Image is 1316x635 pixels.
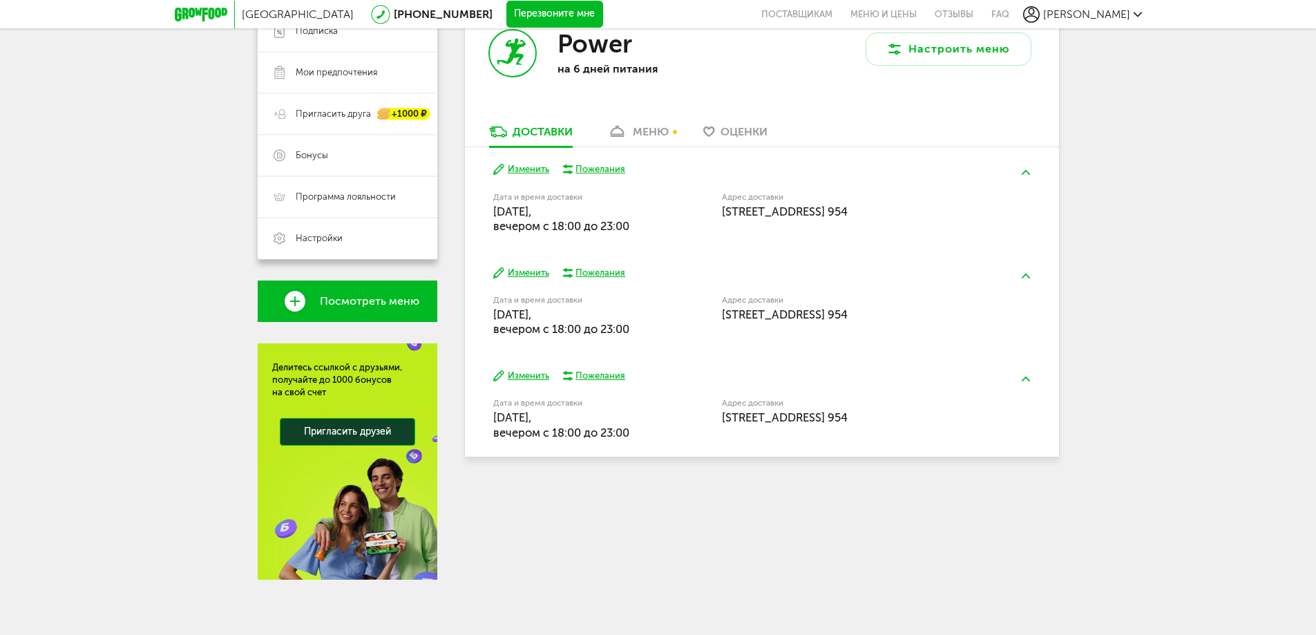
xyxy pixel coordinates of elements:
[242,8,354,21] span: [GEOGRAPHIC_DATA]
[722,399,980,407] label: Адрес доставки
[722,296,980,304] label: Адрес доставки
[296,66,377,79] span: Мои предпочтения
[394,8,493,21] a: [PHONE_NUMBER]
[563,163,626,176] button: Пожелания
[296,25,338,37] span: Подписка
[280,418,415,446] a: Пригласить друзей
[493,296,651,304] label: Дата и время доставки
[296,232,343,245] span: Настройки
[296,149,328,162] span: Бонусы
[866,32,1031,66] button: Настроить меню
[575,267,625,279] div: Пожелания
[493,399,651,407] label: Дата и время доставки
[722,205,848,218] span: [STREET_ADDRESS] 954
[258,93,437,135] a: Пригласить друга +1000 ₽
[1022,274,1030,278] img: arrow-up-green.5eb5f82.svg
[493,370,549,383] button: Изменить
[1022,170,1030,175] img: arrow-up-green.5eb5f82.svg
[320,295,419,307] span: Посмотреть меню
[1022,377,1030,381] img: arrow-up-green.5eb5f82.svg
[557,29,632,59] h3: Power
[696,124,774,146] a: Оценки
[258,218,437,259] a: Настройки
[378,108,430,120] div: +1000 ₽
[493,410,629,439] span: [DATE], вечером c 18:00 до 23:00
[633,125,669,138] div: меню
[513,125,573,138] div: Доставки
[493,267,549,280] button: Изменить
[258,52,437,93] a: Мои предпочтения
[296,108,371,120] span: Пригласить друга
[557,62,737,75] p: на 6 дней питания
[493,307,629,336] span: [DATE], вечером c 18:00 до 23:00
[721,125,767,138] span: Оценки
[722,307,848,321] span: [STREET_ADDRESS] 954
[506,1,603,28] button: Перезвоните мне
[722,410,848,424] span: [STREET_ADDRESS] 954
[575,370,625,382] div: Пожелания
[563,370,626,382] button: Пожелания
[600,124,676,146] a: меню
[296,191,396,203] span: Программа лояльности
[493,193,651,201] label: Дата и время доставки
[563,267,626,279] button: Пожелания
[258,10,437,52] a: Подписка
[575,163,625,176] div: Пожелания
[258,176,437,218] a: Программа лояльности
[258,135,437,176] a: Бонусы
[722,193,980,201] label: Адрес доставки
[493,163,549,176] button: Изменить
[493,205,629,233] span: [DATE], вечером c 18:00 до 23:00
[258,281,437,322] a: Посмотреть меню
[482,124,580,146] a: Доставки
[272,361,423,399] div: Делитесь ссылкой с друзьями, получайте до 1000 бонусов на свой счет
[1043,8,1130,21] span: [PERSON_NAME]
